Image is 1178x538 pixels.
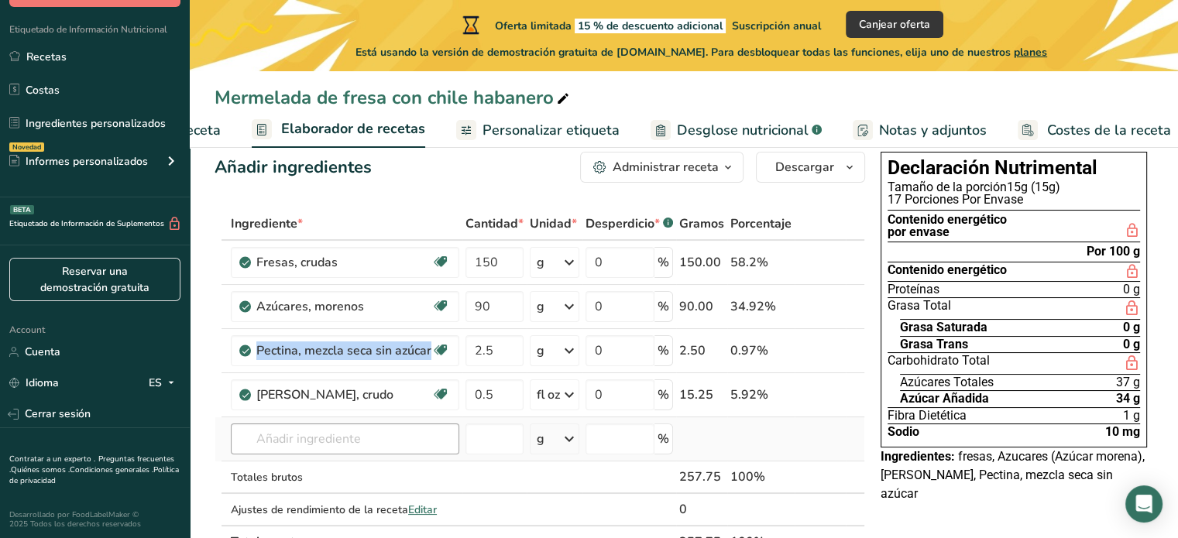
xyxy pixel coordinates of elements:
[537,253,544,272] div: g
[483,120,620,141] span: Personalizar etiqueta
[679,253,724,272] div: 150.00
[231,502,459,518] div: Ajustes de rendimiento de la receta
[537,341,544,360] div: g
[252,111,425,149] a: Elaborador de recetas
[730,297,792,316] div: 34.92%
[679,297,724,316] div: 90.00
[881,449,1145,501] span: fresas, Azucares (Azúcar morena), [PERSON_NAME], Pectina, mezcla seca sin azúcar
[730,214,792,233] span: Porcentaje
[613,158,719,176] div: Administrar receta
[900,321,987,334] span: Grasa Saturada
[888,181,1140,194] div: 15g (15g)
[853,113,987,148] a: Notas y adjuntos
[900,392,989,405] span: Azúcar Añadida
[1087,245,1140,258] div: Por 100 g
[679,341,724,360] div: 2.50
[256,341,431,360] div: Pectina, mezcla seca sin azúcar
[459,15,821,34] div: Oferta limitada
[537,386,560,404] div: fl oz
[732,19,821,33] span: Suscripción anual
[730,386,792,404] div: 5.92%
[730,253,792,272] div: 58.2%
[408,502,437,517] span: Editar
[215,155,372,180] div: Añadir ingredientes
[231,214,303,233] span: Ingrediente
[1123,283,1140,296] span: 0 g
[879,120,987,141] span: Notas y adjuntos
[149,374,180,392] div: ES
[1014,45,1047,60] span: planes
[900,376,994,389] span: Azúcares Totales
[888,283,939,296] span: Proteínas
[580,152,744,183] button: Administrar receta
[1116,376,1140,389] span: 37 g
[9,258,180,301] a: Reservar una demostración gratuita
[730,468,792,486] div: 100%
[537,297,544,316] div: g
[1018,113,1171,148] a: Costes de la receta
[775,158,834,176] span: Descargar
[651,113,822,148] a: Desglose nutricional
[888,264,1007,279] span: Contenido energético
[756,152,865,183] button: Descargar
[679,214,724,233] span: Gramos
[1123,409,1140,422] span: 1 g
[9,464,179,486] a: Política de privacidad
[1047,120,1171,141] span: Costes de la receta
[888,194,1140,206] div: 17 Porciones Por Envase
[456,113,620,148] a: Personalizar etiqueta
[888,300,951,317] span: Grasa Total
[586,214,673,233] div: Desperdicio
[256,386,431,404] div: [PERSON_NAME], crudo
[355,44,1047,60] span: Está usando la versión de demostración gratuita de [DOMAIN_NAME]. Para desbloquear todas las func...
[9,142,44,152] div: Novedad
[679,500,724,519] div: 0
[888,355,990,372] span: Carbohidrato Total
[256,297,431,316] div: Azúcares, morenos
[859,16,930,33] span: Canjear oferta
[888,159,1140,178] h1: Declaración Nutrimental
[679,468,724,486] div: 257.75
[215,84,572,111] div: Mermelada de fresa con chile habanero
[281,118,425,139] span: Elaborador de recetas
[9,153,148,170] div: Informes personalizados
[1123,338,1140,351] span: 0 g
[231,423,459,454] input: Añadir ingrediente
[465,214,524,233] span: Cantidad
[70,464,153,475] a: Condiciones generales .
[888,426,919,438] span: Sodio
[9,510,180,529] div: Desarrollado por FoodLabelMaker © 2025 Todos los derechos reservados
[679,386,724,404] div: 15.25
[730,341,792,360] div: 0.97%
[530,214,577,233] span: Unidad
[900,338,968,351] span: Grasa Trans
[1105,426,1140,438] span: 10 mg
[9,369,59,396] a: Idioma
[256,253,431,272] div: Fresas, crudas
[888,214,1007,239] div: Contenido energético por envase
[677,120,809,141] span: Desglose nutricional
[888,180,1007,194] span: Tamaño de la porción
[1116,392,1140,405] span: 34 g
[575,19,726,33] span: 15 % de descuento adicional
[9,454,95,464] a: Contratar a un experto .
[1125,485,1163,523] div: Open Intercom Messenger
[9,454,174,475] a: Preguntas frecuentes .
[881,449,955,464] span: Ingredientes:
[846,11,943,38] button: Canjear oferta
[11,464,70,475] a: Quiénes somos .
[888,409,967,422] span: Fibra Dietética
[10,205,34,214] div: BETA
[231,469,459,485] div: Totales brutos
[1123,321,1140,334] span: 0 g
[537,430,544,448] div: g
